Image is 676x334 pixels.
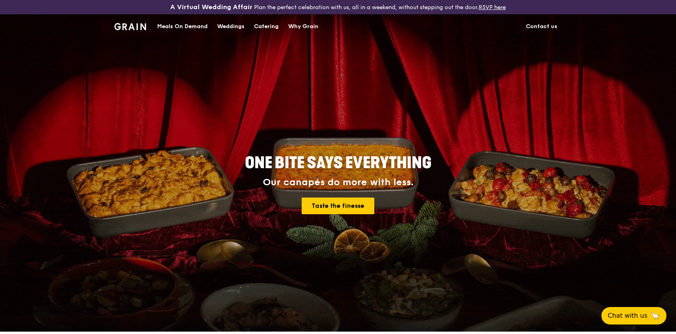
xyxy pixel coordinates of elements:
a: Weddings [212,15,249,38]
a: Catering [249,15,283,38]
div: Why Grain [288,15,318,38]
div: Meals On Demand [157,15,208,38]
span: Chat with us [608,311,647,321]
span: ONE BITE SAYS EVERYTHING [245,154,431,173]
div: Plan the perfect celebration with us, all in a weekend, without stepping out the door. [113,3,563,11]
div: Weddings [217,15,245,38]
a: RSVP here [479,4,506,11]
button: Chat with us🦙 [601,307,666,324]
a: Contact us [521,15,562,38]
a: Taste the finesse [302,198,374,214]
span: 🦙 [651,311,660,321]
h3: A Virtual Wedding Affair [170,3,252,11]
div: Catering [254,15,279,38]
a: Why Grain [283,15,323,38]
a: GrainGrain [114,14,146,38]
div: Our canapés do more with less. [195,177,481,188]
img: Grain [114,23,146,30]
